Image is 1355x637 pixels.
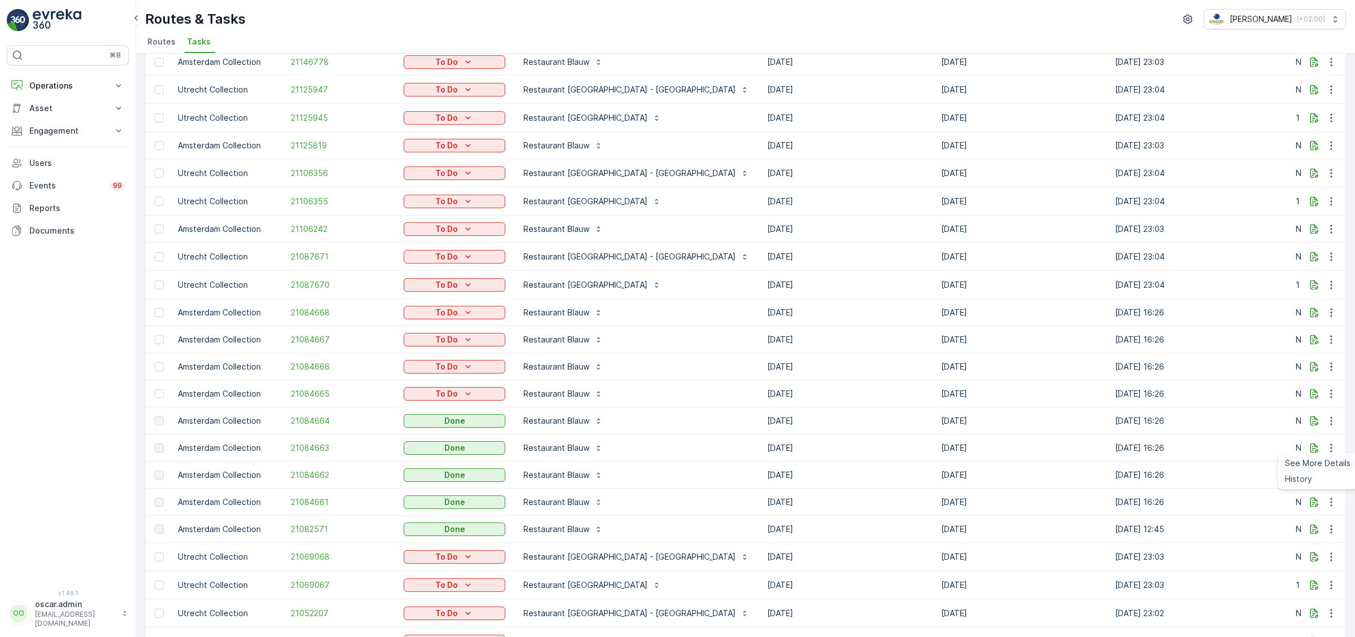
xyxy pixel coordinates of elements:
[155,113,164,122] div: Toggle Row Selected
[7,219,129,242] a: Documents
[1109,76,1283,104] td: [DATE] 23:04
[29,80,106,91] p: Operations
[155,141,164,150] div: Toggle Row Selected
[291,388,392,399] a: 21084665
[1109,599,1283,627] td: [DATE] 23:02
[29,180,104,191] p: Events
[172,407,285,434] td: Amsterdam Collection
[936,599,1109,627] td: [DATE]
[936,76,1109,104] td: [DATE]
[435,608,458,619] p: To Do
[291,415,392,427] a: 21084664
[291,334,392,345] a: 21084667
[172,516,285,543] td: Amsterdam Collection
[1109,132,1283,159] td: [DATE] 23:03
[444,442,465,454] p: Done
[291,168,392,179] span: 21106356
[404,139,505,152] button: To Do
[7,197,129,219] a: Reports
[435,56,458,68] p: To Do
[936,407,1109,434] td: [DATE]
[1109,49,1283,76] td: [DATE] 23:03
[1109,159,1283,187] td: [DATE] 23:04
[155,581,164,590] div: Toggle Row Selected
[172,353,285,380] td: Amsterdam Collection
[172,76,285,104] td: Utrecht Collection
[291,279,392,291] a: 21087670
[29,157,124,169] p: Users
[404,387,505,401] button: To Do
[435,196,458,207] p: To Do
[517,304,610,322] button: Restaurant Blauw
[1109,380,1283,407] td: [DATE] 16:26
[936,187,1109,216] td: [DATE]
[172,543,285,571] td: Utrecht Collection
[517,493,610,511] button: Restaurant Blauw
[29,125,106,137] p: Engagement
[936,353,1109,380] td: [DATE]
[523,112,648,124] p: Restaurant [GEOGRAPHIC_DATA]
[1297,15,1325,24] p: ( +02:00 )
[155,169,164,178] div: Toggle Row Selected
[155,552,164,561] div: Toggle Row Selected
[172,599,285,627] td: Utrecht Collection
[172,462,285,489] td: Amsterdam Collection
[404,166,505,180] button: To Do
[291,551,392,563] a: 21069068
[172,49,285,76] td: Amsterdam Collection
[404,550,505,564] button: To Do
[762,187,936,216] td: [DATE]
[435,251,458,262] p: To Do
[1109,571,1283,599] td: [DATE] 23:03
[1109,407,1283,434] td: [DATE] 16:26
[404,578,505,592] button: To Do
[1109,353,1283,380] td: [DATE] 16:26
[523,168,736,179] p: Restaurant [GEOGRAPHIC_DATA] - [GEOGRAPHIC_DATA]
[291,140,392,151] a: 21125819
[517,466,610,484] button: Restaurant Blauw
[936,380,1109,407] td: [DATE]
[517,164,756,182] button: Restaurant [GEOGRAPHIC_DATA] - [GEOGRAPHIC_DATA]
[291,84,392,95] a: 21125947
[155,85,164,94] div: Toggle Row Selected
[435,361,458,372] p: To Do
[762,516,936,543] td: [DATE]
[936,159,1109,187] td: [DATE]
[523,469,589,481] p: Restaurant Blauw
[155,609,164,618] div: Toggle Row Selected
[404,607,505,620] button: To Do
[1109,543,1283,571] td: [DATE] 23:03
[523,307,589,318] p: Restaurant Blauw
[291,497,392,508] span: 21084661
[291,196,392,207] span: 21106355
[936,516,1109,543] td: [DATE]
[404,495,505,509] button: Done
[517,604,756,622] button: Restaurant [GEOGRAPHIC_DATA] - [GEOGRAPHIC_DATA]
[291,442,392,454] span: 21084663
[435,168,458,179] p: To Do
[291,56,392,68] a: 21146778
[155,443,164,453] div: Toggle Row Selected
[523,415,589,427] p: Restaurant Blauw
[517,385,610,403] button: Restaurant Blauw
[523,361,589,372] p: Restaurant Blauw
[404,441,505,455] button: Done
[291,223,392,235] span: 21106242
[762,132,936,159] td: [DATE]
[762,434,936,462] td: [DATE]
[291,579,392,591] a: 21069067
[1280,455,1355,471] a: See More Details
[936,571,1109,599] td: [DATE]
[172,271,285,299] td: Utrecht Collection
[291,608,392,619] span: 21052207
[517,137,610,155] button: Restaurant Blauw
[29,203,124,214] p: Reports
[1109,271,1283,299] td: [DATE] 23:04
[435,279,458,291] p: To Do
[517,358,610,376] button: Restaurant Blauw
[404,222,505,236] button: To Do
[291,361,392,372] a: 21084666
